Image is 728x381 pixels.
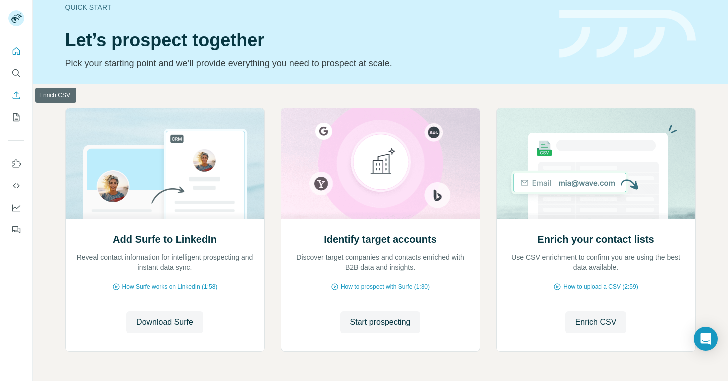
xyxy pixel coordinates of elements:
[559,10,696,58] img: banner
[8,42,24,60] button: Quick start
[281,108,480,219] img: Identify target accounts
[8,155,24,173] button: Use Surfe on LinkedIn
[65,2,547,12] div: Quick start
[113,232,217,246] h2: Add Surfe to LinkedIn
[563,282,638,291] span: How to upload a CSV (2:59)
[575,316,617,328] span: Enrich CSV
[341,282,430,291] span: How to prospect with Surfe (1:30)
[126,311,203,333] button: Download Surfe
[76,252,254,272] p: Reveal contact information for intelligent prospecting and instant data sync.
[537,232,654,246] h2: Enrich your contact lists
[65,56,547,70] p: Pick your starting point and we’ll provide everything you need to prospect at scale.
[340,311,421,333] button: Start prospecting
[8,199,24,217] button: Dashboard
[350,316,411,328] span: Start prospecting
[65,108,265,219] img: Add Surfe to LinkedIn
[8,221,24,239] button: Feedback
[496,108,696,219] img: Enrich your contact lists
[507,252,685,272] p: Use CSV enrichment to confirm you are using the best data available.
[8,108,24,126] button: My lists
[291,252,470,272] p: Discover target companies and contacts enriched with B2B data and insights.
[8,64,24,82] button: Search
[565,311,627,333] button: Enrich CSV
[8,86,24,104] button: Enrich CSV
[136,316,193,328] span: Download Surfe
[324,232,437,246] h2: Identify target accounts
[694,327,718,351] div: Open Intercom Messenger
[65,30,547,50] h1: Let’s prospect together
[122,282,218,291] span: How Surfe works on LinkedIn (1:58)
[8,177,24,195] button: Use Surfe API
